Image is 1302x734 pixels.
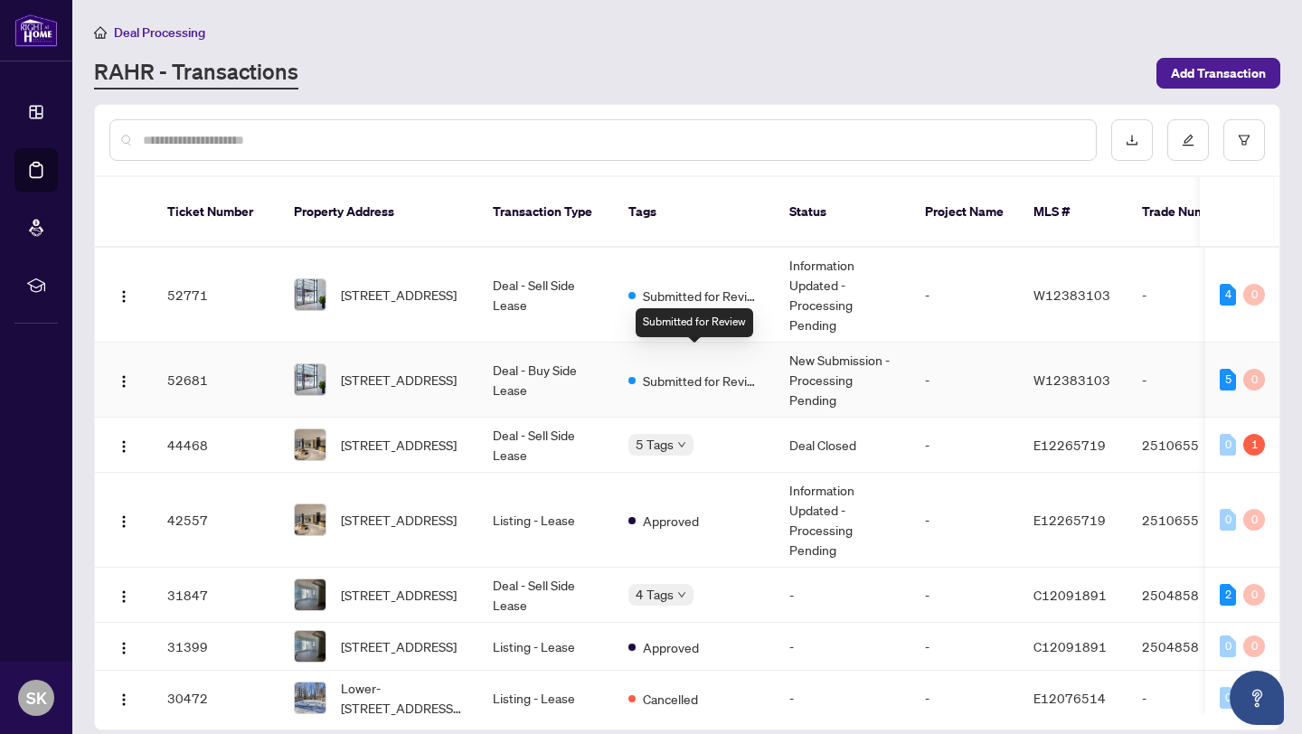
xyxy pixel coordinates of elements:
span: Approved [643,511,699,531]
img: thumbnail-img [295,631,325,662]
div: 0 [1220,509,1236,531]
td: Listing - Lease [478,623,614,671]
img: thumbnail-img [295,364,325,395]
img: thumbnail-img [295,579,325,610]
img: thumbnail-img [295,429,325,460]
span: [STREET_ADDRESS] [341,370,457,390]
img: thumbnail-img [295,504,325,535]
span: Add Transaction [1171,59,1266,88]
td: Deal Closed [775,418,910,473]
th: Status [775,177,910,248]
td: - [775,671,910,726]
span: Submitted for Review [643,371,760,391]
img: Logo [117,641,131,655]
td: 31399 [153,623,279,671]
span: Cancelled [643,689,698,709]
div: 1 [1243,434,1265,456]
td: 31847 [153,568,279,623]
button: Logo [109,280,138,309]
td: 52681 [153,343,279,418]
span: [STREET_ADDRESS] [341,285,457,305]
td: - [1127,343,1254,418]
span: E12265719 [1033,512,1106,528]
button: edit [1167,119,1209,161]
td: New Submission - Processing Pending [775,343,910,418]
div: 0 [1243,369,1265,391]
th: Ticket Number [153,177,279,248]
div: 0 [1243,509,1265,531]
button: Logo [109,580,138,609]
div: 0 [1220,434,1236,456]
span: Deal Processing [114,24,205,41]
span: down [677,590,686,599]
td: Deal - Buy Side Lease [478,343,614,418]
div: 0 [1243,584,1265,606]
img: logo [14,14,58,47]
td: 2510655 [1127,418,1254,473]
img: Logo [117,514,131,529]
div: 0 [1220,687,1236,709]
td: - [910,473,1019,568]
td: - [910,623,1019,671]
button: download [1111,119,1153,161]
span: [STREET_ADDRESS] [341,636,457,656]
td: 44468 [153,418,279,473]
td: 30472 [153,671,279,726]
span: 5 Tags [636,434,674,455]
button: Open asap [1230,671,1284,725]
td: Information Updated - Processing Pending [775,248,910,343]
th: Transaction Type [478,177,614,248]
td: 2504858 [1127,568,1254,623]
td: 52771 [153,248,279,343]
span: Approved [643,637,699,657]
button: Logo [109,365,138,394]
button: Logo [109,632,138,661]
td: Deal - Sell Side Lease [478,568,614,623]
td: - [910,671,1019,726]
a: RAHR - Transactions [94,57,298,89]
th: Tags [614,177,775,248]
td: Information Updated - Processing Pending [775,473,910,568]
td: - [910,248,1019,343]
th: Trade Number [1127,177,1254,248]
span: C12091891 [1033,638,1107,654]
div: 0 [1220,635,1236,657]
img: thumbnail-img [295,279,325,310]
span: filter [1238,134,1250,146]
td: 2510655 [1127,473,1254,568]
span: E12076514 [1033,690,1106,706]
span: download [1126,134,1138,146]
button: Add Transaction [1156,58,1280,89]
button: filter [1223,119,1265,161]
img: Logo [117,692,131,707]
span: W12383103 [1033,287,1110,303]
td: - [910,568,1019,623]
td: Deal - Sell Side Lease [478,248,614,343]
img: Logo [117,589,131,604]
span: [STREET_ADDRESS] [341,585,457,605]
td: - [1127,248,1254,343]
td: Deal - Sell Side Lease [478,418,614,473]
td: 42557 [153,473,279,568]
img: thumbnail-img [295,682,325,713]
th: Project Name [910,177,1019,248]
div: 5 [1220,369,1236,391]
td: - [1127,671,1254,726]
span: W12383103 [1033,372,1110,388]
span: Submitted for Review [643,286,760,306]
span: edit [1182,134,1194,146]
span: [STREET_ADDRESS] [341,510,457,530]
span: [STREET_ADDRESS] [341,435,457,455]
span: SK [26,685,47,710]
div: 4 [1220,284,1236,306]
td: 2504858 [1127,623,1254,671]
td: - [910,343,1019,418]
td: Listing - Lease [478,671,614,726]
img: Logo [117,374,131,389]
td: - [910,418,1019,473]
td: - [775,623,910,671]
div: 2 [1220,584,1236,606]
th: MLS # [1019,177,1127,248]
td: - [775,568,910,623]
span: Lower-[STREET_ADDRESS][PERSON_NAME] [341,678,464,718]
